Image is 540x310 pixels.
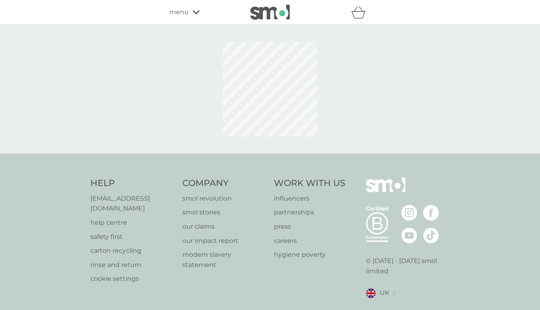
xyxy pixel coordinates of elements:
h4: Work With Us [274,177,345,190]
a: careers [274,236,345,246]
a: smol stories [182,207,266,218]
img: smol [250,5,290,20]
a: cookie settings [90,274,174,284]
span: UK [380,288,389,298]
a: carton recycling [90,246,174,256]
a: our impact report [182,236,266,246]
a: press [274,222,345,232]
a: our claims [182,222,266,232]
img: select a new location [393,291,396,295]
a: rinse and return [90,260,174,270]
p: © [DATE] - [DATE] smol limited [366,256,450,276]
img: visit the smol Tiktok page [423,227,439,243]
a: safety first [90,232,174,242]
a: help centre [90,218,174,228]
a: influencers [274,194,345,204]
span: menu [169,7,189,17]
a: smol revolution [182,194,266,204]
img: visit the smol Youtube page [401,227,417,243]
a: modern slavery statement [182,250,266,270]
a: [EMAIL_ADDRESS][DOMAIN_NAME] [90,194,174,214]
h4: Company [182,177,266,190]
img: smol [366,177,405,204]
img: visit the smol Facebook page [423,205,439,221]
img: visit the smol Instagram page [401,205,417,221]
img: UK flag [366,288,376,298]
a: partnerships [274,207,345,218]
h4: Help [90,177,174,190]
div: basket [351,4,371,20]
a: hygiene poverty [274,250,345,260]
